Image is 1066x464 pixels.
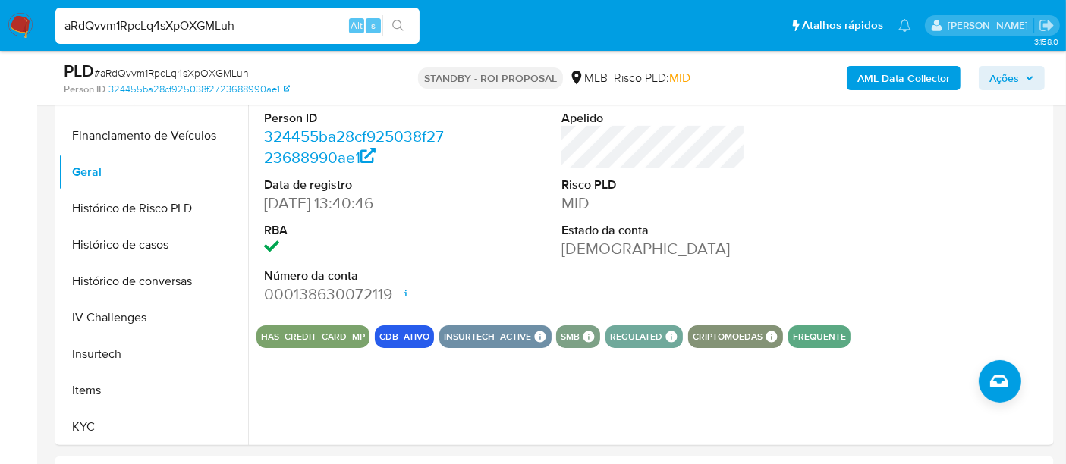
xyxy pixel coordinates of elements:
dt: Data de registro [264,177,448,193]
button: AML Data Collector [847,66,961,90]
button: IV Challenges [58,299,248,336]
span: # aRdQvvm1RpcLq4sXpOXGMLuh [94,65,249,80]
p: renato.lopes@mercadopago.com.br [948,18,1033,33]
div: MLB [569,70,608,86]
span: MID [669,69,690,86]
button: Ações [979,66,1045,90]
span: Alt [351,18,363,33]
button: KYC [58,409,248,445]
a: 324455ba28cf925038f2723688990ae1 [108,83,290,96]
dt: Estado da conta [561,222,745,239]
dd: [DEMOGRAPHIC_DATA] [561,238,745,259]
span: 3.158.0 [1034,36,1058,48]
a: Sair [1039,17,1055,33]
dt: RBA [264,222,448,239]
dt: Número da conta [264,268,448,284]
span: Risco PLD: [614,70,690,86]
p: STANDBY - ROI PROPOSAL [418,67,563,89]
button: Insurtech [58,336,248,372]
b: PLD [64,58,94,83]
span: Ações [989,66,1019,90]
b: Person ID [64,83,105,96]
a: 324455ba28cf925038f2723688990ae1 [264,125,444,168]
dt: Apelido [561,110,745,127]
input: Pesquise usuários ou casos... [55,16,420,36]
button: Histórico de casos [58,227,248,263]
span: Atalhos rápidos [802,17,883,33]
b: AML Data Collector [857,66,950,90]
button: Histórico de Risco PLD [58,190,248,227]
dt: Risco PLD [561,177,745,193]
button: search-icon [382,15,414,36]
dt: Person ID [264,110,448,127]
button: Items [58,372,248,409]
a: Notificações [898,19,911,32]
dd: MID [561,193,745,214]
dd: [DATE] 13:40:46 [264,193,448,214]
dd: 000138630072119 [264,284,448,305]
button: Financiamento de Veículos [58,118,248,154]
button: Geral [58,154,248,190]
span: s [371,18,376,33]
button: Histórico de conversas [58,263,248,299]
